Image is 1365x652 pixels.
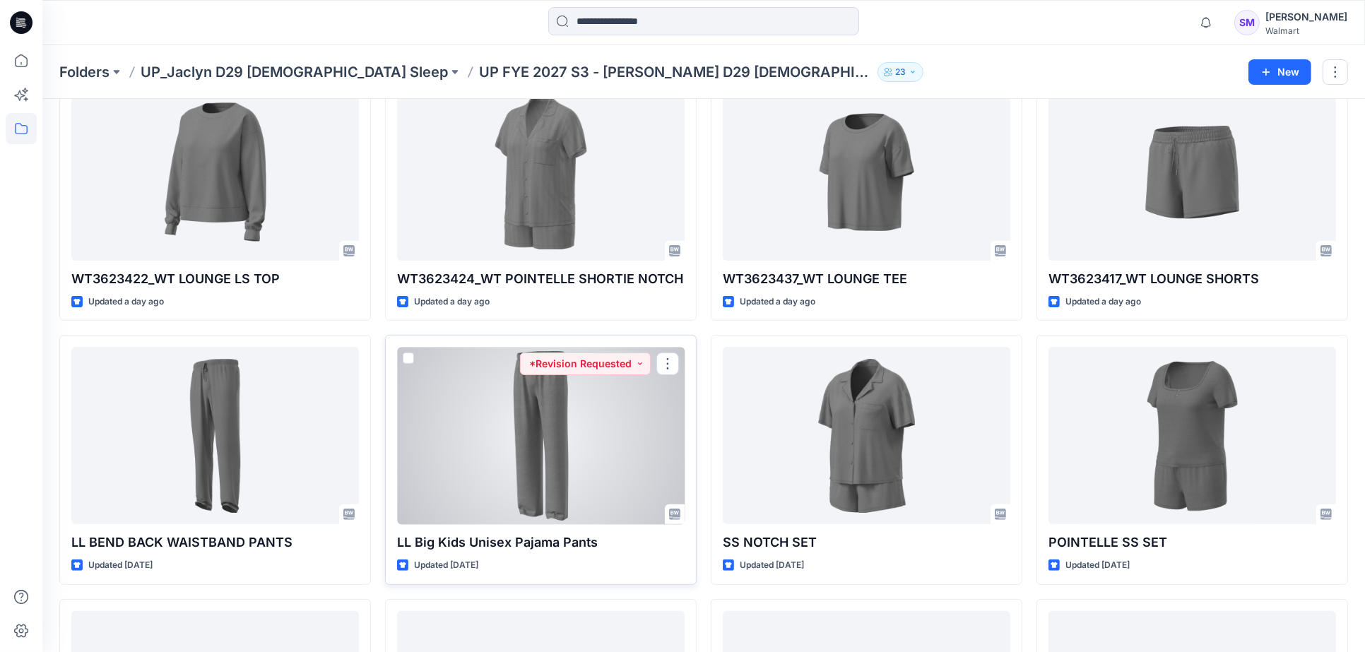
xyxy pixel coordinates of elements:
a: LL Big Kids Unisex Pajama Pants [397,347,685,524]
a: SS NOTCH SET [723,347,1010,524]
p: Updated [DATE] [1065,558,1130,573]
button: New [1248,59,1311,85]
p: WT3623437_WT LOUNGE TEE [723,269,1010,289]
button: 23 [877,62,923,82]
p: POINTELLE SS SET [1048,533,1336,552]
a: WT3623417_WT LOUNGE SHORTS [1048,83,1336,261]
p: WT3623422_WT LOUNGE LS TOP [71,269,359,289]
a: WT3623422_WT LOUNGE LS TOP [71,83,359,261]
p: WT3623417_WT LOUNGE SHORTS [1048,269,1336,289]
p: LL Big Kids Unisex Pajama Pants [397,533,685,552]
p: Updated a day ago [1065,295,1141,309]
p: UP FYE 2027 S3 - [PERSON_NAME] D29 [DEMOGRAPHIC_DATA] Sleepwear [479,62,872,82]
p: SS NOTCH SET [723,533,1010,552]
a: POINTELLE SS SET [1048,347,1336,524]
a: UP_Jaclyn D29 [DEMOGRAPHIC_DATA] Sleep [141,62,448,82]
div: Walmart [1265,25,1347,36]
p: Updated a day ago [88,295,164,309]
a: WT3623437_WT LOUNGE TEE [723,83,1010,261]
a: WT3623424_WT POINTELLE SHORTIE NOTCH [397,83,685,261]
a: Folders [59,62,110,82]
div: [PERSON_NAME] [1265,8,1347,25]
div: SM [1234,10,1260,35]
p: Updated [DATE] [414,558,478,573]
p: LL BEND BACK WAISTBAND PANTS [71,533,359,552]
p: Updated [DATE] [88,558,153,573]
p: Updated a day ago [414,295,490,309]
p: Updated a day ago [740,295,815,309]
p: Updated [DATE] [740,558,804,573]
p: WT3623424_WT POINTELLE SHORTIE NOTCH [397,269,685,289]
a: LL BEND BACK WAISTBAND PANTS [71,347,359,524]
p: 23 [895,64,906,80]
